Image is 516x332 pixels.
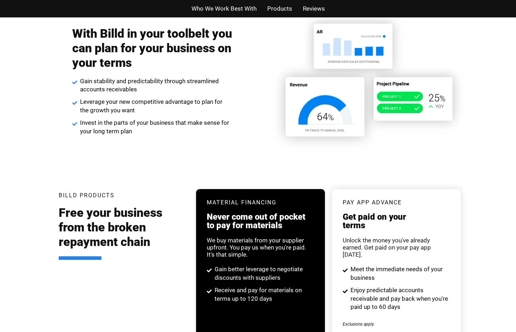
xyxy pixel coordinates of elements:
h2: With Billd in your toolbelt you can plan for your business on your terms [72,26,232,70]
h3: Billd Products [59,193,115,198]
div: We buy materials from your supplier upfront. You pay us when you're paid. It's that simple. [207,237,314,258]
h3: pay app advance [343,200,450,205]
a: Reviews [303,4,325,14]
a: Products [267,4,292,14]
h3: Never come out of pocket to pay for materials [207,213,314,230]
div: Unlock the money you've already earned. Get paid on your pay app [DATE]. [343,237,450,258]
h3: Material Financing [207,200,314,205]
span: Exclusions apply. [343,322,375,327]
span: Meet the immediate needs of your business [349,265,450,282]
span: Gain better leverage to negotiate discounts with suppliers [213,265,314,282]
span: Enjoy predictable accounts receivable and pay back when you're paid up to 60 days [349,286,450,311]
h2: Free your business from the broken repayment chain [59,205,185,259]
a: Who We Work Best With [191,4,257,14]
h3: Get paid on your terms [343,213,450,230]
span: Leverage your new competitive advantage to plan for the growth you want [78,98,232,115]
span: Gain stability and predictability through streamlined accounts receivables [78,77,232,94]
span: Receive and pay for materials on terms up to 120 days [213,286,314,303]
span: Invest in the parts of your business that make sense for your long term plan [78,119,232,136]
